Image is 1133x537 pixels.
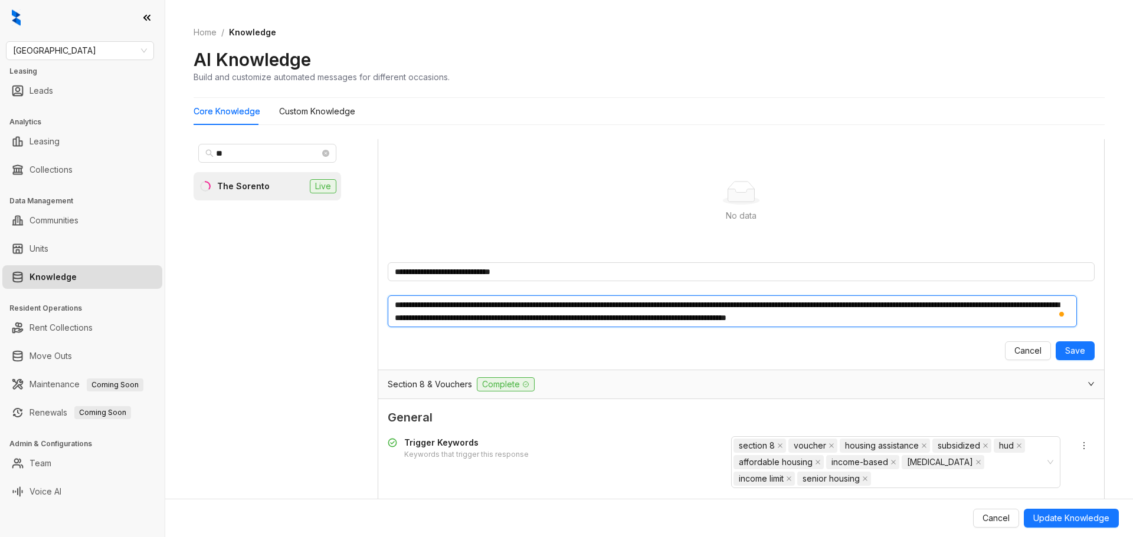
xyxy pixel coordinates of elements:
[1056,341,1095,360] button: Save
[30,209,78,232] a: Communities
[994,439,1025,453] span: hud
[815,459,821,465] span: close
[739,439,775,452] span: section 8
[9,117,165,127] h3: Analytics
[279,105,355,118] div: Custom Knowledge
[907,456,973,469] span: [MEDICAL_DATA]
[30,237,48,261] a: Units
[191,26,219,39] a: Home
[30,79,53,103] a: Leads
[786,476,792,482] span: close
[30,401,131,424] a: RenewalsComing Soon
[30,480,61,503] a: Voice AI
[788,439,837,453] span: voucher
[845,439,919,452] span: housing assistance
[2,452,162,475] li: Team
[194,48,311,71] h2: AI Knowledge
[87,378,143,391] span: Coming Soon
[310,179,336,193] span: Live
[9,439,165,449] h3: Admin & Configurations
[2,79,162,103] li: Leads
[921,443,927,449] span: close
[2,401,162,424] li: Renewals
[30,158,73,182] a: Collections
[404,436,529,449] div: Trigger Keywords
[840,439,930,453] span: housing assistance
[777,443,783,449] span: close
[975,459,981,465] span: close
[378,370,1104,398] div: Section 8 & VouchersComplete
[826,455,899,469] span: income-based
[221,26,224,39] li: /
[1005,341,1051,360] button: Cancel
[733,472,795,486] span: income limit
[829,443,834,449] span: close
[733,439,786,453] span: section 8
[229,27,276,37] span: Knowledge
[2,265,162,289] li: Knowledge
[2,316,162,340] li: Rent Collections
[194,71,450,83] div: Build and customize automated messages for different occasions.
[205,149,214,157] span: search
[30,265,77,289] a: Knowledge
[794,439,826,452] span: voucher
[2,158,162,182] li: Collections
[999,439,1014,452] span: hud
[402,209,1080,222] div: No data
[932,439,991,453] span: subsidized
[1065,344,1085,357] span: Save
[9,303,165,314] h3: Resident Operations
[30,452,51,475] a: Team
[902,455,984,469] span: low-income
[1014,344,1042,357] span: Cancel
[74,406,131,419] span: Coming Soon
[322,150,329,157] span: close-circle
[30,344,72,368] a: Move Outs
[890,459,896,465] span: close
[831,456,888,469] span: income-based
[2,480,162,503] li: Voice AI
[1088,380,1095,387] span: expanded
[862,476,868,482] span: close
[739,472,784,485] span: income limit
[2,237,162,261] li: Units
[12,9,21,26] img: logo
[388,295,1077,327] textarea: To enrich screen reader interactions, please activate Accessibility in Grammarly extension settings
[217,180,270,193] div: The Sorento
[1016,443,1022,449] span: close
[733,455,824,469] span: affordable housing
[477,377,535,391] span: Complete
[388,378,472,391] span: Section 8 & Vouchers
[2,344,162,368] li: Move Outs
[388,408,1095,427] span: General
[739,456,813,469] span: affordable housing
[938,439,980,452] span: subsidized
[2,130,162,153] li: Leasing
[2,373,162,396] li: Maintenance
[797,472,871,486] span: senior housing
[30,130,60,153] a: Leasing
[404,449,529,460] div: Keywords that trigger this response
[13,42,147,60] span: Fairfield
[9,196,165,206] h3: Data Management
[1079,441,1089,450] span: more
[2,209,162,232] li: Communities
[983,443,988,449] span: close
[9,66,165,77] h3: Leasing
[803,472,860,485] span: senior housing
[194,105,260,118] div: Core Knowledge
[30,316,93,340] a: Rent Collections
